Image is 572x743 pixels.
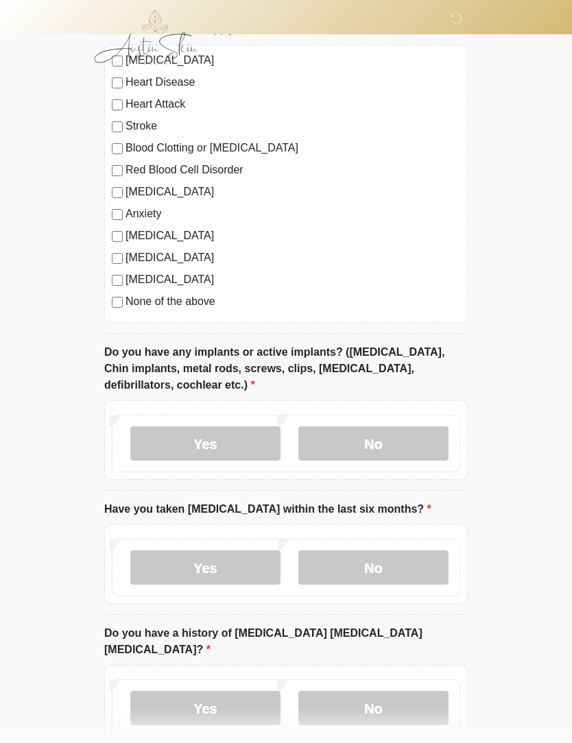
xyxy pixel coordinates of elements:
label: Do you have any implants or active implants? ([MEDICAL_DATA], Chin implants, metal rods, screws, ... [104,345,468,394]
label: Red Blood Cell Disorder [126,162,460,179]
input: [MEDICAL_DATA] [112,276,123,287]
input: Red Blood Cell Disorder [112,166,123,177]
input: None of the above [112,297,123,308]
label: Stroke [126,119,460,135]
label: Yes [130,427,281,461]
label: Yes [130,692,281,726]
label: Yes [130,551,281,585]
input: [MEDICAL_DATA] [112,188,123,199]
label: None of the above [126,294,460,310]
label: [MEDICAL_DATA] [126,272,460,289]
img: Austin Skin & Wellness Logo [91,10,212,65]
label: Heart Disease [126,75,460,91]
input: Heart Attack [112,100,123,111]
input: [MEDICAL_DATA] [112,232,123,243]
label: [MEDICAL_DATA] [126,228,460,245]
label: [MEDICAL_DATA] [126,184,460,201]
label: No [298,692,449,726]
input: [MEDICAL_DATA] [112,254,123,265]
label: Do you have a history of [MEDICAL_DATA] [MEDICAL_DATA] [MEDICAL_DATA]? [104,626,468,659]
label: Blood Clotting or [MEDICAL_DATA] [126,141,460,157]
input: Anxiety [112,210,123,221]
label: No [298,551,449,585]
label: Anxiety [126,206,460,223]
input: Stroke [112,122,123,133]
label: Heart Attack [126,97,460,113]
label: [MEDICAL_DATA] [126,250,460,267]
input: Blood Clotting or [MEDICAL_DATA] [112,144,123,155]
input: Heart Disease [112,78,123,89]
label: Have you taken [MEDICAL_DATA] within the last six months? [104,502,431,518]
label: No [298,427,449,461]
